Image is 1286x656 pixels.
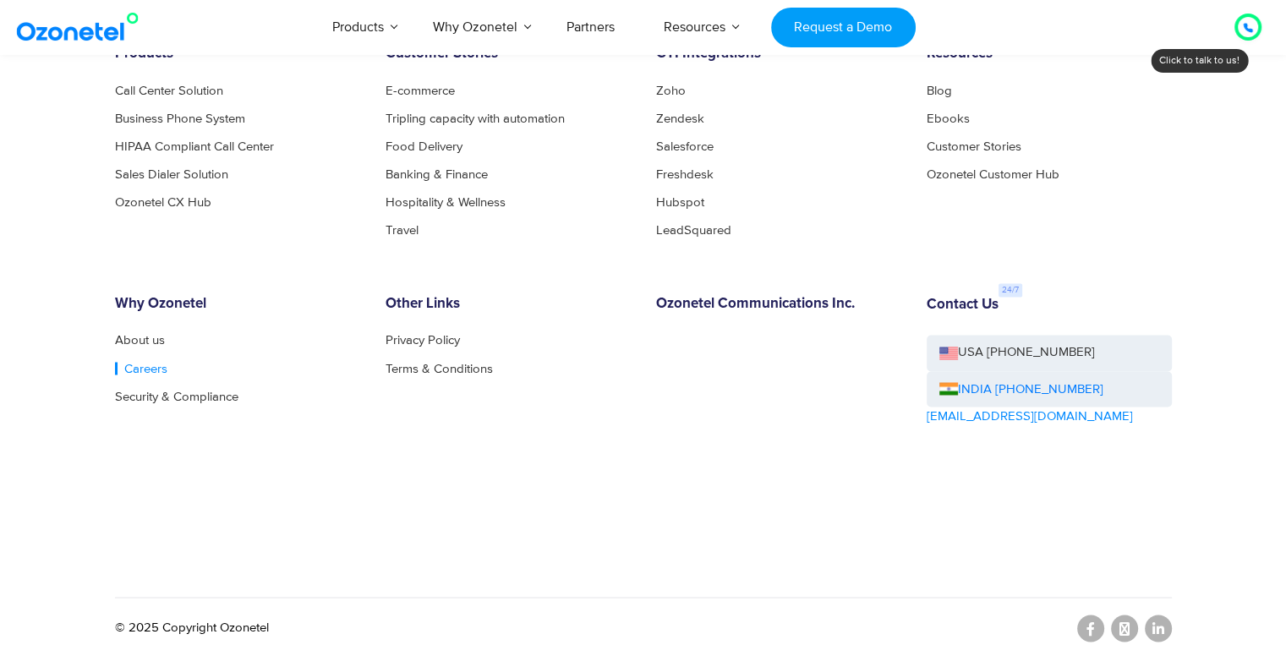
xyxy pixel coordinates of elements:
a: Food Delivery [386,140,462,153]
h6: Contact Us [927,297,999,314]
h6: Why Ozonetel [115,296,360,313]
a: E-commerce [386,85,455,97]
a: Blog [927,85,952,97]
a: Sales Dialer Solution [115,168,228,181]
a: USA [PHONE_NUMBER] [927,335,1172,371]
a: Business Phone System [115,112,245,125]
a: Travel [386,224,419,237]
a: Freshdesk [656,168,714,181]
a: Zendesk [656,112,704,125]
a: Zoho [656,85,686,97]
h6: Other Links [386,296,631,313]
a: Ozonetel Customer Hub [927,168,1059,181]
a: Customer Stories [927,140,1021,153]
a: Hospitality & Wellness [386,196,506,209]
img: us-flag.png [939,347,958,359]
a: Banking & Finance [386,168,488,181]
a: Hubspot [656,196,704,209]
a: About us [115,334,165,347]
a: Request a Demo [771,8,916,47]
a: Ozonetel CX Hub [115,196,211,209]
a: Privacy Policy [386,334,460,347]
a: Tripling capacity with automation [386,112,565,125]
a: [EMAIL_ADDRESS][DOMAIN_NAME] [927,407,1133,426]
a: Terms & Conditions [386,362,493,374]
a: INDIA [PHONE_NUMBER] [939,380,1103,399]
h6: Ozonetel Communications Inc. [656,296,901,313]
a: HIPAA Compliant Call Center [115,140,274,153]
img: ind-flag.png [939,382,958,395]
a: Security & Compliance [115,390,238,402]
a: Salesforce [656,140,714,153]
a: LeadSquared [656,224,731,237]
a: Careers [115,362,167,374]
p: © 2025 Copyright Ozonetel [115,618,269,637]
a: Ebooks [927,112,970,125]
a: Call Center Solution [115,85,223,97]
